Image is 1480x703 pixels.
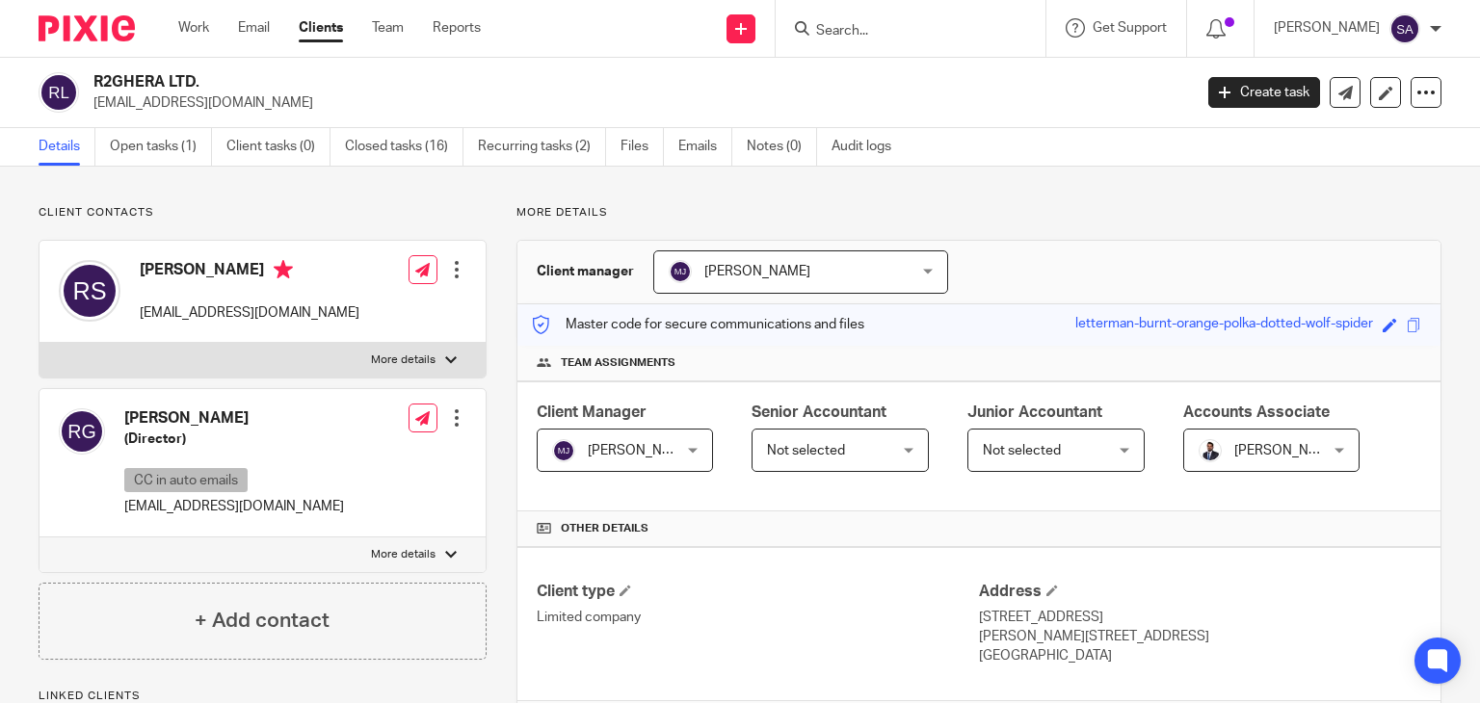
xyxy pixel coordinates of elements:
img: svg%3E [669,260,692,283]
h4: + Add contact [195,606,330,636]
span: [PERSON_NAME] [588,444,694,457]
a: Emails [678,128,732,166]
span: Not selected [983,444,1061,457]
span: Junior Accountant [967,404,1102,420]
a: Create task [1208,77,1320,108]
a: Work [178,18,209,38]
p: [GEOGRAPHIC_DATA] [979,646,1421,665]
i: Primary [274,260,293,279]
a: Reports [433,18,481,38]
p: [EMAIL_ADDRESS][DOMAIN_NAME] [140,303,359,323]
span: Client Manager [537,404,647,420]
p: [STREET_ADDRESS] [979,608,1421,627]
h4: [PERSON_NAME] [124,408,344,429]
img: svg%3E [39,72,79,113]
p: [PERSON_NAME] [1274,18,1380,38]
img: svg%3E [59,260,120,322]
a: Team [372,18,404,38]
p: Client contacts [39,205,487,221]
span: [PERSON_NAME] [1234,444,1340,457]
h4: Address [979,582,1421,602]
a: Details [39,128,95,166]
p: [EMAIL_ADDRESS][DOMAIN_NAME] [124,497,344,516]
a: Open tasks (1) [110,128,212,166]
input: Search [814,23,988,40]
img: svg%3E [552,439,575,462]
img: _MG_2399_1.jpg [1199,439,1222,462]
span: [PERSON_NAME] [704,265,810,278]
span: Get Support [1093,21,1167,35]
span: Senior Accountant [752,404,886,420]
h2: R2GHERA LTD. [93,72,963,92]
img: Pixie [39,15,135,41]
a: Recurring tasks (2) [478,128,606,166]
p: [EMAIL_ADDRESS][DOMAIN_NAME] [93,93,1179,113]
img: svg%3E [1389,13,1420,44]
p: More details [371,352,436,368]
a: Clients [299,18,343,38]
p: More details [516,205,1441,221]
span: Other details [561,521,648,536]
h3: Client manager [537,262,634,281]
h5: (Director) [124,430,344,449]
p: [PERSON_NAME][STREET_ADDRESS] [979,627,1421,646]
a: Email [238,18,270,38]
a: Closed tasks (16) [345,128,463,166]
a: Client tasks (0) [226,128,330,166]
p: Master code for secure communications and files [532,315,864,334]
h4: [PERSON_NAME] [140,260,359,284]
h4: Client type [537,582,979,602]
div: letterman-burnt-orange-polka-dotted-wolf-spider [1075,314,1373,336]
span: Accounts Associate [1183,404,1330,420]
p: CC in auto emails [124,468,248,492]
a: Notes (0) [747,128,817,166]
a: Audit logs [832,128,906,166]
p: More details [371,547,436,562]
span: Not selected [767,444,845,457]
p: Limited company [537,608,979,627]
img: svg%3E [59,408,105,455]
span: Team assignments [561,355,675,371]
a: Files [621,128,664,166]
